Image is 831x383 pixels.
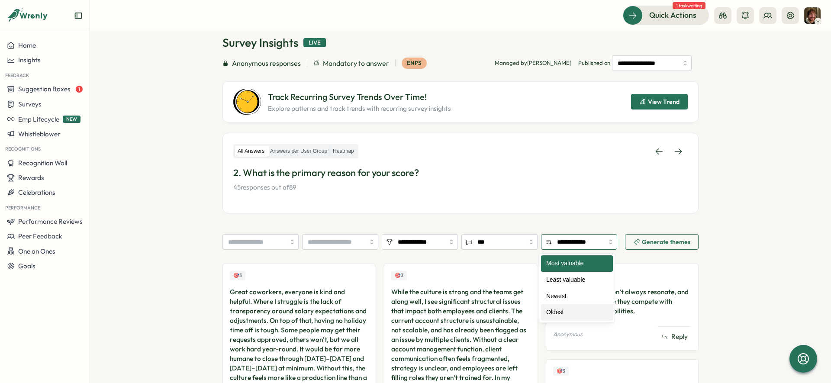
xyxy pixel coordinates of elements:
img: Nick Lacasse [804,7,821,24]
span: Home [18,41,36,49]
span: Quick Actions [649,10,696,21]
p: Managed by [495,59,571,67]
span: Surveys [18,100,42,108]
label: All Answers [235,146,267,157]
span: Mandatory to answer [323,58,389,69]
span: [PERSON_NAME] [527,59,571,66]
span: View Trend [648,99,680,105]
span: Recognition Wall [18,159,67,167]
div: Upvotes [553,367,569,376]
span: Suggestion Boxes [18,85,71,93]
span: Published on [578,55,692,71]
button: Reply [657,330,691,343]
span: Emp Lifecycle [18,115,59,123]
div: eNPS [402,58,427,69]
div: Live [303,38,326,48]
span: Generate themes [642,239,690,245]
p: 45 responses out of 89 [233,183,688,192]
span: 1 task waiting [673,2,705,9]
p: Anonymous [553,331,583,338]
label: Answers per User Group [267,146,330,157]
div: Oldest [541,304,613,321]
div: Upvotes [391,271,407,280]
span: Reply [671,332,688,341]
span: Insights [18,56,41,64]
div: Most valuable [541,255,613,272]
div: Least valuable [541,272,613,288]
button: View Trend [631,94,688,109]
span: Whistleblower [18,130,60,138]
p: Track Recurring Survey Trends Over Time! [268,90,451,104]
h1: Survey Insights [222,35,298,50]
div: Upvotes [230,271,245,280]
button: Expand sidebar [74,11,83,20]
span: Peer Feedback [18,232,62,240]
span: Performance Reviews [18,217,83,225]
div: Newest [541,288,613,305]
button: Quick Actions [623,6,709,25]
span: Rewards [18,174,44,182]
span: NEW [63,116,81,123]
div: Cultural activities don’t always resonate, and at times they feel like they compete with producti... [553,287,691,316]
span: Anonymous responses [232,58,301,69]
span: One on Ones [18,247,55,255]
p: 2. What is the primary reason for your score? [233,166,688,180]
p: Explore patterns and track trends with recurring survey insights [268,104,451,113]
span: Celebrations [18,188,55,196]
span: 1 [76,86,83,93]
label: Heatmap [330,146,357,157]
span: Goals [18,262,35,270]
button: Generate themes [625,234,699,250]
